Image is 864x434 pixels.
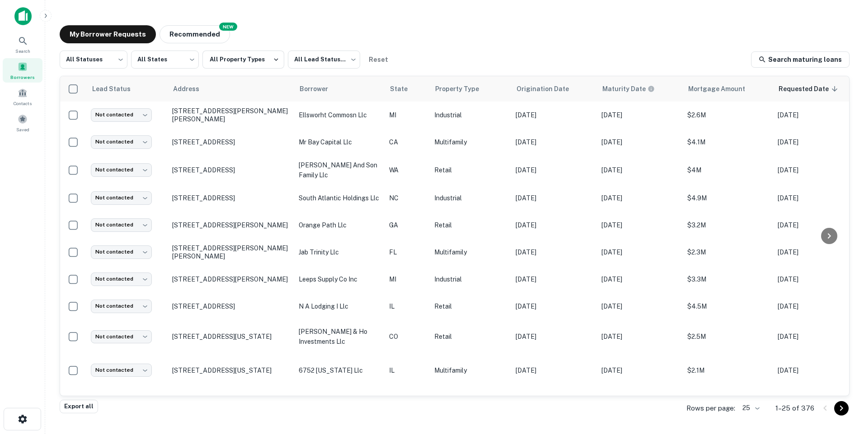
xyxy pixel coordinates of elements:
[172,194,290,202] p: [STREET_ADDRESS]
[775,403,814,414] p: 1–25 of 376
[687,365,769,375] p: $2.1M
[3,111,42,135] a: Saved
[434,301,507,311] p: Retail
[91,218,152,231] div: Not contacted
[389,165,425,175] p: WA
[10,74,35,81] span: Borrowers
[751,51,850,68] a: Search maturing loans
[683,76,773,102] th: Mortgage Amount
[60,25,156,43] button: My Borrower Requests
[516,301,592,311] p: [DATE]
[778,301,855,311] p: [DATE]
[389,137,425,147] p: CA
[778,165,855,175] p: [DATE]
[299,327,380,346] p: [PERSON_NAME] & ho investments llc
[60,400,98,413] button: Export all
[601,332,678,342] p: [DATE]
[3,32,42,56] a: Search
[601,110,678,120] p: [DATE]
[390,83,419,94] span: State
[516,193,592,203] p: [DATE]
[778,110,855,120] p: [DATE]
[435,83,491,94] span: Property Type
[389,220,425,230] p: GA
[602,84,646,94] h6: Maturity Date
[778,193,855,203] p: [DATE]
[434,137,507,147] p: Multifamily
[86,76,168,102] th: Lead Status
[172,107,290,123] p: [STREET_ADDRESS][PERSON_NAME][PERSON_NAME]
[601,365,678,375] p: [DATE]
[601,220,678,230] p: [DATE]
[778,137,855,147] p: [DATE]
[168,76,294,102] th: Address
[511,76,597,102] th: Origination Date
[601,165,678,175] p: [DATE]
[516,365,592,375] p: [DATE]
[601,193,678,203] p: [DATE]
[516,165,592,175] p: [DATE]
[91,364,152,377] div: Not contacted
[687,137,769,147] p: $4.1M
[299,137,380,147] p: mr bay capital llc
[778,220,855,230] p: [DATE]
[15,47,30,55] span: Search
[172,138,290,146] p: [STREET_ADDRESS]
[91,108,152,121] div: Not contacted
[516,220,592,230] p: [DATE]
[389,274,425,284] p: MI
[687,193,769,203] p: $4.9M
[516,274,592,284] p: [DATE]
[778,247,855,257] p: [DATE]
[389,301,425,311] p: IL
[819,362,864,405] iframe: Chat Widget
[434,247,507,257] p: Multifamily
[3,84,42,109] a: Contacts
[3,58,42,83] div: Borrowers
[173,83,211,94] span: Address
[91,272,152,286] div: Not contacted
[172,275,290,283] p: [STREET_ADDRESS][PERSON_NAME]
[299,193,380,203] p: south atlantic holdings llc
[434,193,507,203] p: Industrial
[739,402,761,415] div: 25
[92,83,142,94] span: Lead Status
[601,137,678,147] p: [DATE]
[172,221,290,229] p: [STREET_ADDRESS][PERSON_NAME]
[687,220,769,230] p: $3.2M
[779,83,841,94] span: Requested Date
[687,301,769,311] p: $4.5M
[834,401,849,416] button: Go to next page
[602,84,667,94] span: Maturity dates displayed may be estimated. Please contact the lender for the most accurate maturi...
[299,220,380,230] p: orange path llc
[389,247,425,257] p: FL
[91,300,152,313] div: Not contacted
[601,301,678,311] p: [DATE]
[434,110,507,120] p: Industrial
[602,84,655,94] div: Maturity dates displayed may be estimated. Please contact the lender for the most accurate maturi...
[91,191,152,204] div: Not contacted
[687,247,769,257] p: $2.3M
[687,332,769,342] p: $2.5M
[299,274,380,284] p: leeps supply co inc
[131,48,199,71] div: All States
[299,365,380,375] p: 6752 [US_STATE] llc
[299,160,380,180] p: [PERSON_NAME] and son family llc
[16,126,29,133] span: Saved
[172,332,290,341] p: [STREET_ADDRESS][US_STATE]
[516,110,592,120] p: [DATE]
[91,135,152,148] div: Not contacted
[364,51,393,69] button: Reset
[14,7,32,25] img: capitalize-icon.png
[172,166,290,174] p: [STREET_ADDRESS]
[389,193,425,203] p: NC
[172,302,290,310] p: [STREET_ADDRESS]
[778,274,855,284] p: [DATE]
[686,403,735,414] p: Rows per page:
[434,332,507,342] p: Retail
[299,247,380,257] p: jab trinity llc
[687,274,769,284] p: $3.3M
